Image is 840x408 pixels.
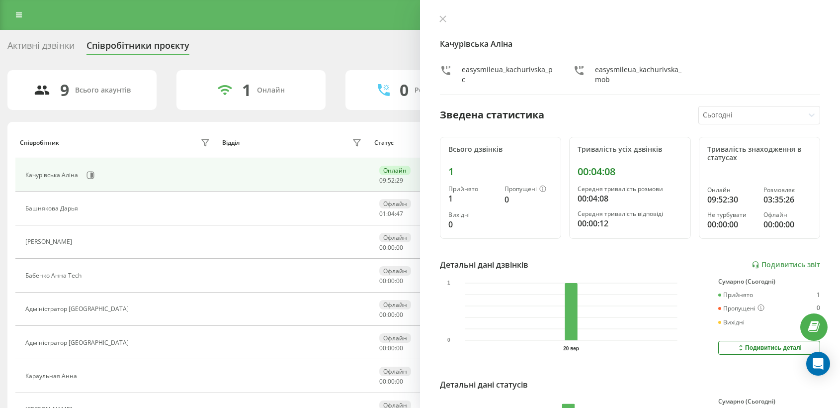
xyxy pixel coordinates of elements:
[374,139,394,146] div: Статус
[462,65,553,85] div: easysmileua_kachurivska_pc
[379,345,403,352] div: : :
[578,210,682,217] div: Середня тривалість відповіді
[7,40,75,56] div: Активні дзвінки
[379,311,403,318] div: : :
[447,338,450,343] text: 0
[396,344,403,352] span: 00
[388,377,395,386] span: 00
[379,209,386,218] span: 01
[448,218,497,230] div: 0
[707,145,812,162] div: Тривалість знаходження в статусах
[578,217,682,229] div: 00:00:12
[75,86,131,95] div: Всього акаунтів
[707,211,756,218] div: Не турбувати
[25,339,131,346] div: Адміністратор [GEOGRAPHIC_DATA]
[448,166,553,178] div: 1
[379,244,403,251] div: : :
[379,333,411,343] div: Офлайн
[25,306,131,312] div: Адміністратор [GEOGRAPHIC_DATA]
[817,292,820,299] div: 1
[504,186,553,194] div: Пропущені
[396,243,403,252] span: 00
[379,378,403,385] div: : :
[718,278,820,285] div: Сумарно (Сьогодні)
[448,145,553,154] div: Всього дзвінків
[578,186,682,193] div: Середня тривалість розмови
[379,177,403,184] div: : :
[504,194,553,205] div: 0
[448,186,497,193] div: Прийнято
[718,341,820,355] button: Подивитись деталі
[388,277,395,285] span: 00
[25,373,80,380] div: Караульная Анна
[379,199,411,208] div: Офлайн
[379,344,386,352] span: 00
[396,277,403,285] span: 00
[60,81,69,100] div: 9
[737,344,802,352] div: Подивитись деталі
[578,193,682,204] div: 00:04:08
[763,218,812,230] div: 00:00:00
[806,352,830,376] div: Open Intercom Messenger
[415,86,463,95] div: Розмовляють
[396,377,403,386] span: 00
[718,292,753,299] div: Прийнято
[379,277,386,285] span: 00
[379,367,411,376] div: Офлайн
[578,145,682,154] div: Тривалість усіх дзвінків
[25,272,84,279] div: Бабенко Анна Tech
[86,40,189,56] div: Співробітники проєкту
[396,176,403,185] span: 29
[388,243,395,252] span: 00
[379,210,403,217] div: : :
[595,65,686,85] div: easysmileua_kachurivska_mob
[388,310,395,319] span: 00
[379,266,411,276] div: Офлайн
[388,344,395,352] span: 00
[388,176,395,185] span: 52
[25,205,81,212] div: Башнякова Дарья
[379,166,411,175] div: Онлайн
[379,233,411,242] div: Офлайн
[718,319,745,326] div: Вихідні
[447,281,450,286] text: 1
[440,38,820,50] h4: Качурівська Аліна
[707,218,756,230] div: 00:00:00
[440,107,544,122] div: Зведена статистика
[25,238,75,245] div: [PERSON_NAME]
[400,81,409,100] div: 0
[25,172,81,179] div: Качурівська Аліна
[222,139,240,146] div: Відділ
[707,187,756,194] div: Онлайн
[379,300,411,309] div: Офлайн
[707,194,756,205] div: 09:52:30
[440,379,528,391] div: Детальні дані статусів
[396,209,403,218] span: 47
[763,187,812,194] div: Розмовляє
[448,211,497,218] div: Вихідні
[379,377,386,386] span: 00
[817,305,820,312] div: 0
[396,310,403,319] span: 00
[563,346,579,351] text: 20 вер
[763,211,812,218] div: Офлайн
[718,398,820,405] div: Сумарно (Сьогодні)
[752,261,820,269] a: Подивитись звіт
[379,243,386,252] span: 00
[578,166,682,178] div: 00:04:08
[718,305,764,312] div: Пропущені
[388,209,395,218] span: 04
[257,86,285,95] div: Онлайн
[379,310,386,319] span: 00
[379,176,386,185] span: 09
[242,81,251,100] div: 1
[448,193,497,204] div: 1
[440,259,528,271] div: Детальні дані дзвінків
[379,278,403,285] div: : :
[20,139,59,146] div: Співробітник
[763,194,812,205] div: 03:35:26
